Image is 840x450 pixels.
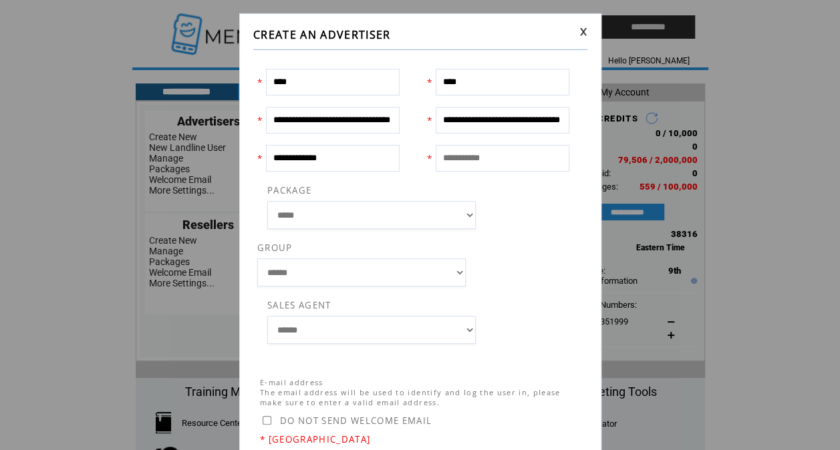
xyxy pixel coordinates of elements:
span: GROUP [257,242,293,254]
span: * [GEOGRAPHIC_DATA] [260,433,370,445]
span: SALES AGENT [267,299,331,311]
span: DO NOT SEND WELCOME EMAIL [280,415,432,427]
span: The email address will be used to identify and log the user in, please make sure to enter a valid... [260,387,560,407]
span: E-mail address [260,377,323,387]
span: PACKAGE [267,184,311,196]
span: CREATE AN ADVERTISER [253,27,391,42]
